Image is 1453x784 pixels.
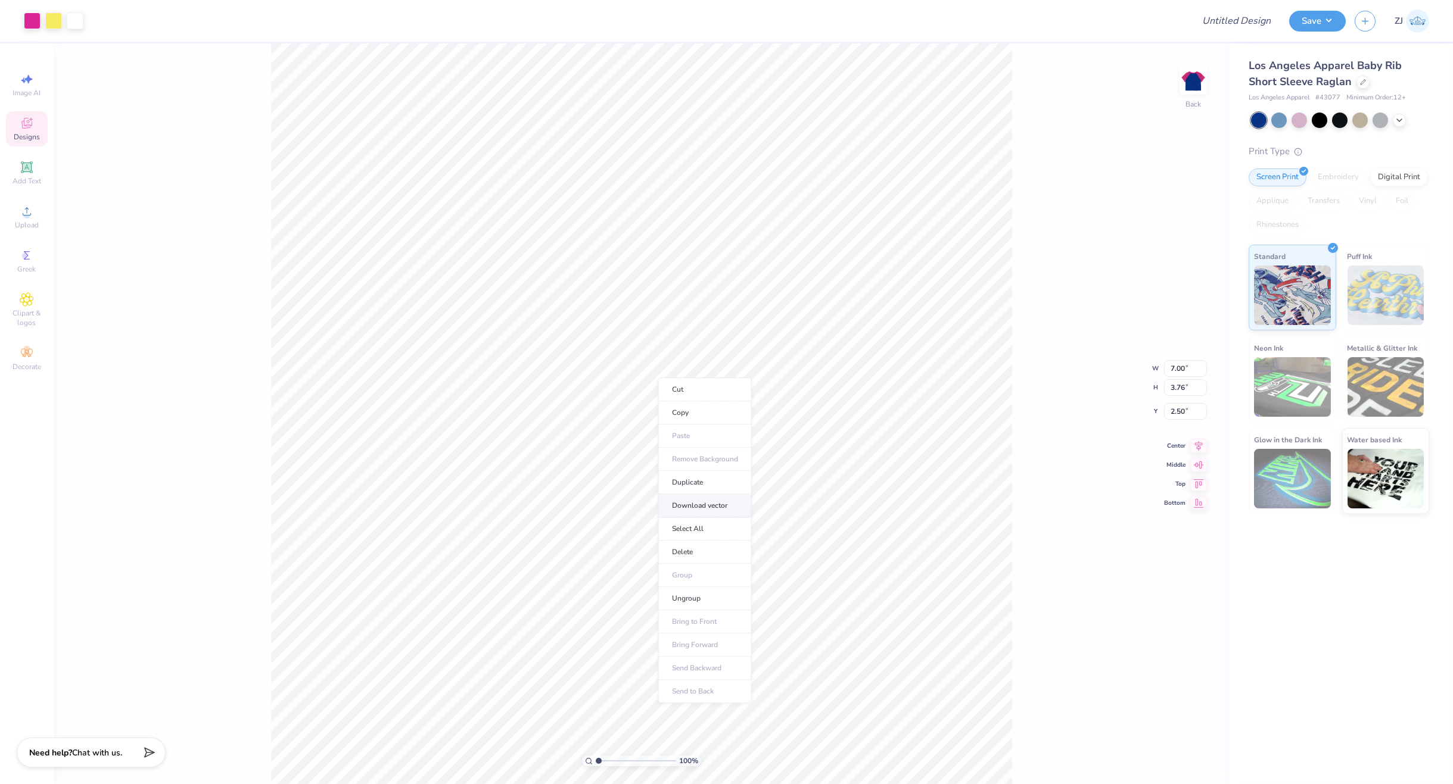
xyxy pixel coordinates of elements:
[72,747,122,758] span: Chat with us.
[1249,58,1402,89] span: Los Angeles Apparel Baby Rib Short Sleeve Raglan
[1351,192,1384,210] div: Vinyl
[1348,433,1402,446] span: Water based Ink
[1310,168,1367,186] div: Embroidery
[679,755,698,766] span: 100 %
[1186,99,1201,110] div: Back
[1395,14,1403,28] span: ZJ
[658,541,752,564] li: Delete
[1254,250,1286,263] span: Standard
[1254,266,1331,325] img: Standard
[1388,192,1416,210] div: Foil
[1348,342,1418,354] span: Metallic & Glitter Ink
[1348,449,1424,508] img: Water based Ink
[1164,480,1186,488] span: Top
[1249,168,1306,186] div: Screen Print
[13,88,41,98] span: Image AI
[29,747,72,758] strong: Need help?
[1164,442,1186,450] span: Center
[1181,69,1205,93] img: Back
[1370,168,1428,186] div: Digital Print
[1254,449,1331,508] img: Glow in the Dark Ink
[1249,93,1309,103] span: Los Angeles Apparel
[1249,192,1296,210] div: Applique
[1164,461,1186,469] span: Middle
[1254,357,1331,417] img: Neon Ink
[658,517,752,541] li: Select All
[1315,93,1340,103] span: # 43077
[1254,433,1322,446] span: Glow in the Dark Ink
[1406,10,1429,33] img: Zhor Junavee Antocan
[1289,11,1346,32] button: Save
[14,132,40,142] span: Designs
[6,308,48,327] span: Clipart & logos
[658,471,752,494] li: Duplicate
[658,401,752,424] li: Copy
[1348,266,1424,325] img: Puff Ink
[1249,145,1429,158] div: Print Type
[15,220,39,230] span: Upload
[658,587,752,610] li: Ungroup
[658,377,752,401] li: Cut
[1193,9,1280,33] input: Untitled Design
[658,494,752,517] li: Download vector
[1348,357,1424,417] img: Metallic & Glitter Ink
[1348,250,1373,263] span: Puff Ink
[18,264,36,274] span: Greek
[1249,216,1306,234] div: Rhinestones
[1254,342,1283,354] span: Neon Ink
[1346,93,1406,103] span: Minimum Order: 12 +
[1300,192,1348,210] div: Transfers
[1164,499,1186,507] span: Bottom
[13,176,41,186] span: Add Text
[1395,10,1429,33] a: ZJ
[13,362,41,371] span: Decorate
